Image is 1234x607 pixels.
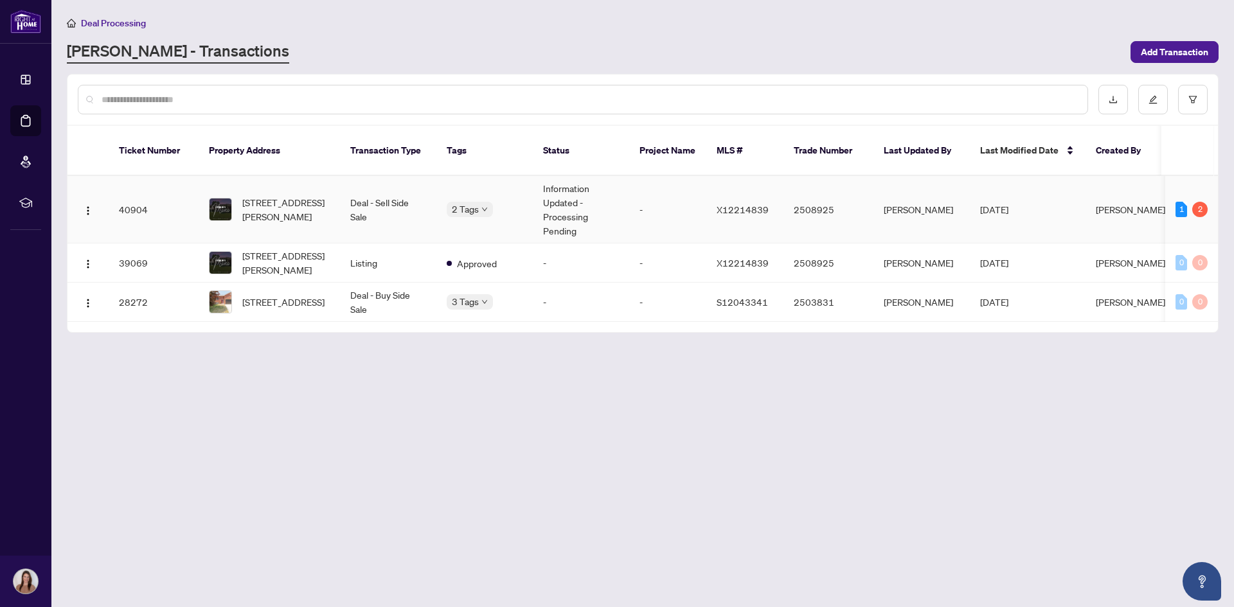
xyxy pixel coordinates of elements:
[873,126,970,176] th: Last Updated By
[1096,257,1165,268] span: [PERSON_NAME]
[436,126,533,176] th: Tags
[1141,42,1208,62] span: Add Transaction
[78,292,98,312] button: Logo
[873,176,970,243] td: [PERSON_NAME]
[199,126,340,176] th: Property Address
[717,296,768,308] span: S12043341
[629,243,706,283] td: -
[980,257,1008,268] span: [DATE]
[109,243,199,283] td: 39069
[1096,204,1165,215] span: [PERSON_NAME]
[533,283,629,322] td: -
[1138,85,1168,114] button: edit
[1183,562,1221,601] button: Open asap
[1192,255,1208,270] div: 0
[83,298,93,308] img: Logo
[1188,95,1197,104] span: filter
[717,257,769,268] span: X12214839
[340,176,436,243] td: Deal - Sell Side Sale
[340,243,436,283] td: Listing
[481,299,488,305] span: down
[109,283,199,322] td: 28272
[533,243,629,283] td: -
[340,283,436,322] td: Deal - Buy Side Sale
[1192,294,1208,310] div: 0
[706,126,783,176] th: MLS #
[67,19,76,28] span: home
[1109,95,1118,104] span: download
[1098,85,1128,114] button: download
[783,176,873,243] td: 2508925
[452,202,479,216] span: 2 Tags
[629,176,706,243] td: -
[242,295,325,309] span: [STREET_ADDRESS]
[783,126,873,176] th: Trade Number
[980,296,1008,308] span: [DATE]
[717,204,769,215] span: X12214839
[83,206,93,216] img: Logo
[1131,41,1219,63] button: Add Transaction
[210,291,231,313] img: thumbnail-img
[873,283,970,322] td: [PERSON_NAME]
[210,252,231,274] img: thumbnail-img
[1176,255,1187,270] div: 0
[210,198,231,220] img: thumbnail-img
[1176,294,1187,310] div: 0
[109,176,199,243] td: 40904
[13,569,38,594] img: Profile Icon
[452,294,479,309] span: 3 Tags
[1176,202,1187,217] div: 1
[1149,95,1158,104] span: edit
[533,176,629,243] td: Information Updated - Processing Pending
[783,283,873,322] td: 2503831
[783,243,873,283] td: 2508925
[980,204,1008,215] span: [DATE]
[67,40,289,64] a: [PERSON_NAME] - Transactions
[1192,202,1208,217] div: 2
[481,206,488,213] span: down
[980,143,1059,157] span: Last Modified Date
[873,243,970,283] td: [PERSON_NAME]
[242,195,330,224] span: [STREET_ADDRESS][PERSON_NAME]
[109,126,199,176] th: Ticket Number
[81,17,146,29] span: Deal Processing
[1178,85,1208,114] button: filter
[1096,296,1165,308] span: [PERSON_NAME]
[78,252,98,273] button: Logo
[629,126,706,176] th: Project Name
[83,259,93,269] img: Logo
[533,126,629,176] th: Status
[340,126,436,176] th: Transaction Type
[457,256,497,270] span: Approved
[242,249,330,277] span: [STREET_ADDRESS][PERSON_NAME]
[1086,126,1163,176] th: Created By
[970,126,1086,176] th: Last Modified Date
[629,283,706,322] td: -
[10,10,41,33] img: logo
[78,199,98,220] button: Logo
